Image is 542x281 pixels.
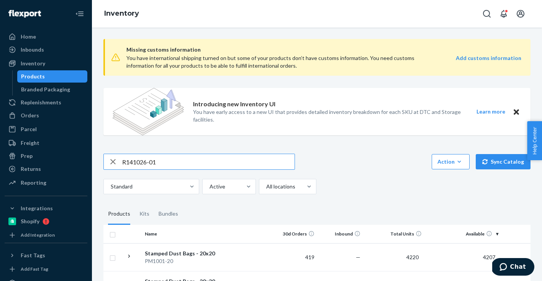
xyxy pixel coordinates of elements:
th: Total Units [364,225,425,243]
img: Flexport logo [8,10,41,18]
a: Home [5,31,87,43]
a: Reporting [5,177,87,189]
a: Returns [5,163,87,175]
div: Stamped Dust Bags - 20x20 [145,250,225,257]
div: Add Fast Tag [21,266,48,272]
span: 4220 [403,254,422,260]
div: Products [21,73,45,80]
a: Inventory [104,9,139,18]
a: Orders [5,109,87,122]
button: Integrations [5,202,87,214]
div: Freight [21,139,39,147]
button: Sync Catalog [476,154,531,169]
div: Integrations [21,205,53,212]
div: Bundles [159,203,178,225]
a: Replenishments [5,96,87,109]
div: Kits [139,203,149,225]
button: Help Center [527,121,542,160]
div: Products [108,203,130,225]
button: Close Navigation [72,6,87,21]
input: Search inventory by name or sku [122,154,295,169]
input: All locations [265,183,266,190]
div: Replenishments [21,99,61,106]
span: Missing customs information [126,45,521,54]
button: Learn more [472,107,510,117]
button: Open account menu [513,6,528,21]
a: Add Integration [5,231,87,240]
div: Inbounds [21,46,44,54]
button: Close [511,107,521,117]
th: 30d Orders [272,225,318,243]
p: Introducing new Inventory UI [193,100,275,109]
p: You have early access to a new UI that provides detailed inventory breakdown for each SKU at DTC ... [193,108,462,123]
div: Orders [21,112,39,119]
div: Home [21,33,36,41]
strong: Add customs information [456,55,521,61]
a: Shopify [5,215,87,227]
div: You have international shipping turned on but some of your products don’t have customs informatio... [126,54,442,70]
div: Add Integration [21,232,55,238]
a: Add Fast Tag [5,265,87,274]
div: Parcel [21,125,37,133]
button: Action [432,154,470,169]
button: Open notifications [496,6,511,21]
div: Branded Packaging [21,86,70,93]
span: 4207 [480,254,498,260]
a: Branded Packaging [17,83,88,96]
a: Products [17,70,88,83]
a: Inbounds [5,44,87,56]
iframe: Opens a widget where you can chat to one of our agents [492,258,534,277]
button: Open Search Box [479,6,495,21]
div: Shopify [21,218,39,225]
ol: breadcrumbs [98,3,145,25]
input: Standard [110,183,111,190]
div: Action [437,158,464,166]
button: Fast Tags [5,249,87,262]
div: Inventory [21,60,45,67]
th: Available [425,225,501,243]
a: Prep [5,150,87,162]
a: Add customs information [456,54,521,70]
div: PM1001-20 [145,257,225,265]
div: Prep [21,152,33,160]
a: Parcel [5,123,87,135]
div: Reporting [21,179,46,187]
a: Inventory [5,57,87,70]
div: Fast Tags [21,252,45,259]
div: Returns [21,165,41,173]
img: new-reports-banner-icon.82668bd98b6a51aee86340f2a7b77ae3.png [113,88,184,135]
th: Inbound [318,225,364,243]
a: Freight [5,137,87,149]
span: — [356,254,360,260]
td: 419 [272,243,318,271]
th: Name [142,225,228,243]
